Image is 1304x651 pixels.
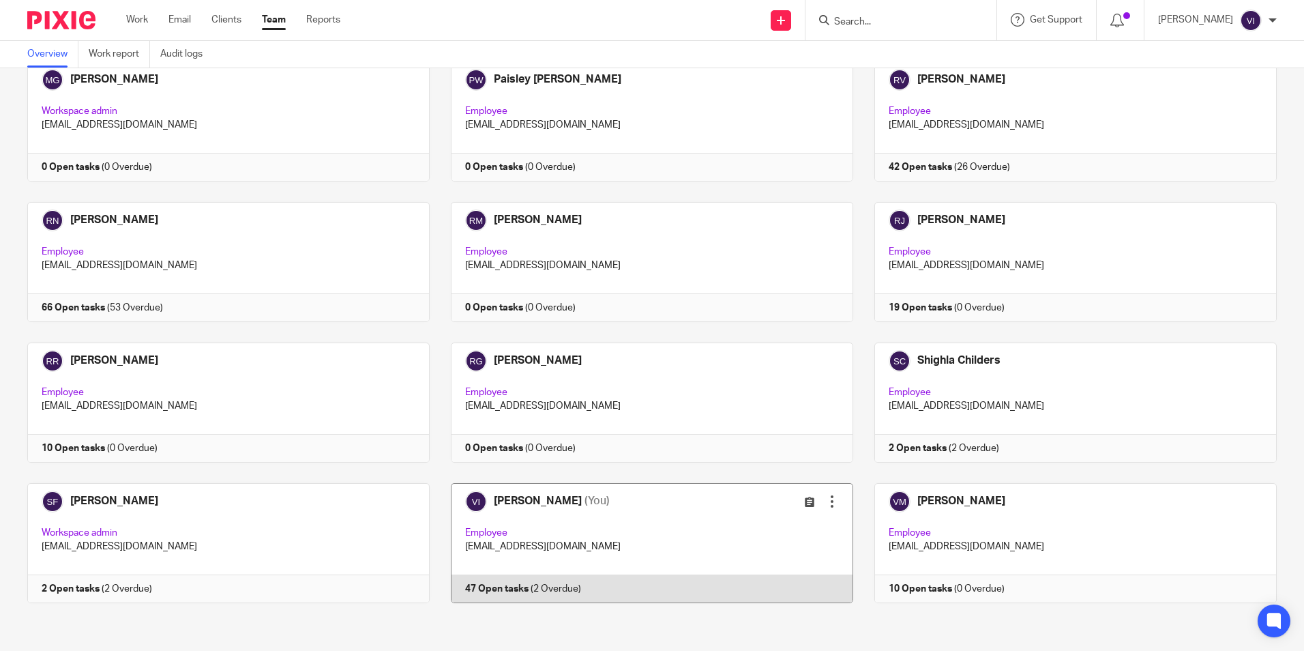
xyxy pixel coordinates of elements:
[126,13,148,27] a: Work
[168,13,191,27] a: Email
[160,41,213,68] a: Audit logs
[89,41,150,68] a: Work report
[1030,15,1082,25] span: Get Support
[833,16,955,29] input: Search
[1240,10,1262,31] img: svg%3E
[262,13,286,27] a: Team
[1158,13,1233,27] p: [PERSON_NAME]
[27,11,95,29] img: Pixie
[27,41,78,68] a: Overview
[306,13,340,27] a: Reports
[211,13,241,27] a: Clients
